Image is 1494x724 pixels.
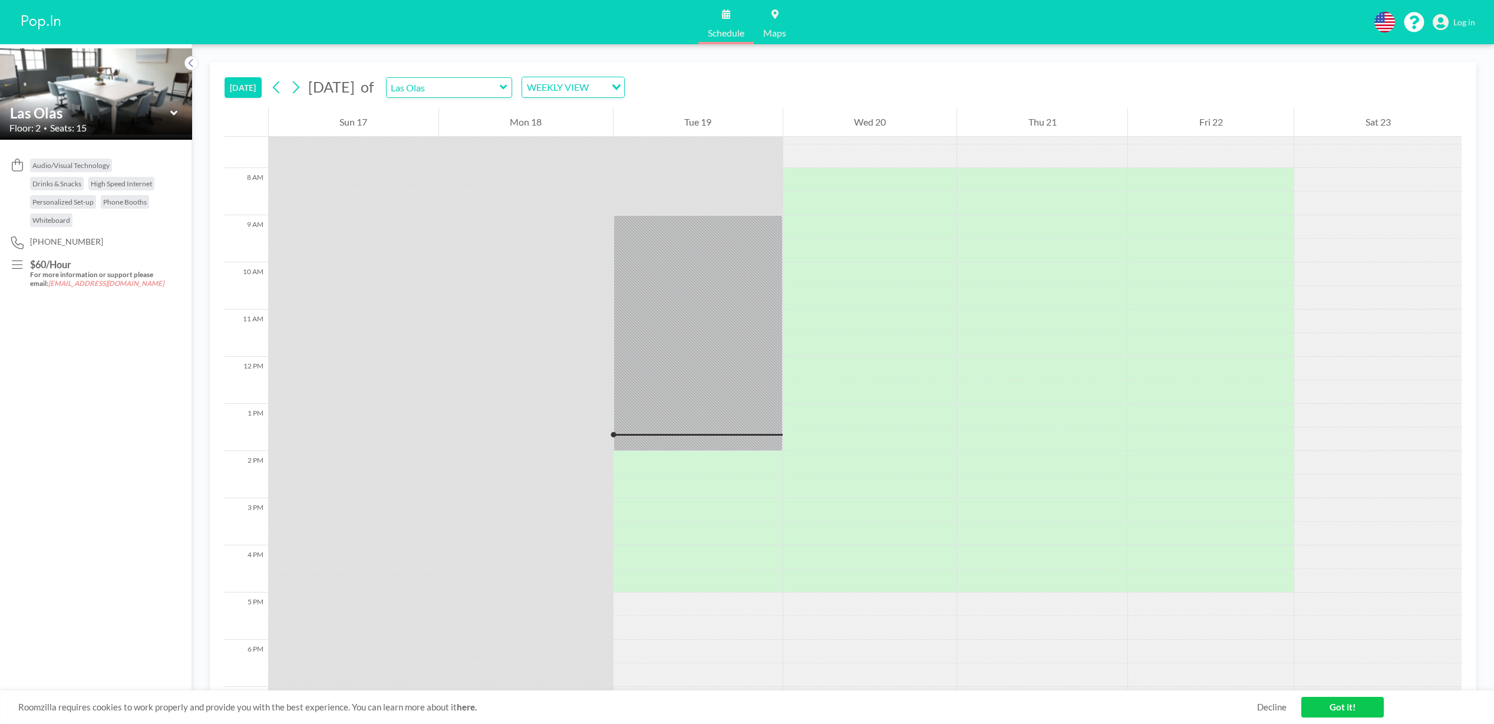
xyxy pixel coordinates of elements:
[30,236,103,247] span: [PHONE_NUMBER]
[439,107,613,137] div: Mon 18
[1294,107,1462,137] div: Sat 23
[32,161,110,170] span: Audio/Visual Technology
[708,28,744,38] span: Schedule
[225,262,268,310] div: 10 AM
[592,80,605,95] input: Search for option
[91,179,152,188] span: High Speed Internet
[308,78,355,96] span: [DATE]
[32,198,94,206] span: Personalized Set-up
[1301,697,1384,718] a: Got it!
[361,78,374,96] span: of
[225,545,268,593] div: 4 PM
[614,107,783,137] div: Tue 19
[32,216,70,225] span: Whiteboard
[269,107,438,137] div: Sun 17
[10,104,170,121] input: Las Olas
[30,259,169,271] h3: $60/Hour
[225,498,268,545] div: 3 PM
[957,107,1127,137] div: Thu 21
[48,279,164,287] em: [EMAIL_ADDRESS][DOMAIN_NAME]
[19,11,64,34] img: organization-logo
[763,28,786,38] span: Maps
[18,702,1257,713] span: Roomzilla requires cookies to work properly and provide you with the best experience. You can lea...
[225,451,268,498] div: 2 PM
[1453,17,1475,28] span: Log in
[1257,702,1287,713] a: Decline
[9,122,41,134] span: Floor: 2
[50,122,87,134] span: Seats: 15
[225,168,268,215] div: 8 AM
[1128,107,1294,137] div: Fri 22
[225,593,268,640] div: 5 PM
[44,124,47,132] span: •
[783,107,957,137] div: Wed 20
[225,640,268,687] div: 6 PM
[225,357,268,404] div: 12 PM
[32,179,81,188] span: Drinks & Snacks
[225,310,268,357] div: 11 AM
[30,271,169,288] h5: For more information or support please email:
[225,404,268,451] div: 1 PM
[387,78,500,97] input: Las Olas
[457,702,477,712] a: here.
[225,215,268,262] div: 9 AM
[522,77,624,97] div: Search for option
[1433,14,1475,31] a: Log in
[225,77,262,98] button: [DATE]
[525,80,591,95] span: WEEKLY VIEW
[103,198,147,206] span: Phone Booths
[225,121,268,168] div: 7 AM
